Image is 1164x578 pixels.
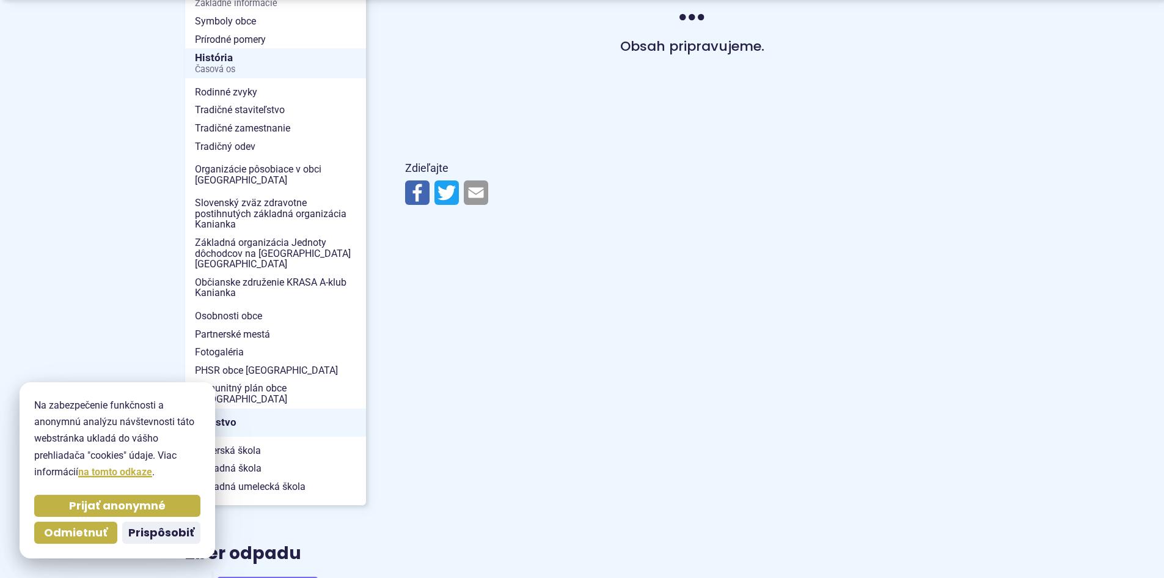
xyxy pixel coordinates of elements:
button: Odmietnuť [34,522,117,544]
span: Slovenský zväz zdravotne postihnutých základná organizácia Kanianka [195,194,356,234]
a: Základná organizácia Jednoty dôchodcov na [GEOGRAPHIC_DATA] [GEOGRAPHIC_DATA] [185,234,366,273]
p: Na zabezpečenie funkčnosti a anonymnú analýzu návštevnosti táto webstránka ukladá do vášho prehli... [34,397,200,480]
span: Prispôsobiť [128,526,194,540]
span: PHSR obce [GEOGRAPHIC_DATA] [195,361,356,380]
span: Tradičné zamestnanie [195,119,356,138]
a: Komunitný plán obce [GEOGRAPHIC_DATA] [185,379,366,408]
a: na tomto odkaze [78,466,152,478]
span: Základná škola [195,459,356,478]
span: Odmietnuť [44,526,108,540]
a: Občianske združenie KRASA A-klub Kanianka [185,273,366,302]
h3: Zber odpadu [185,544,366,563]
span: Základná umelecká škola [195,478,356,496]
a: Partnerské mestá [185,325,366,344]
span: Základná organizácia Jednoty dôchodcov na [GEOGRAPHIC_DATA] [GEOGRAPHIC_DATA] [195,234,356,273]
a: Organizácie pôsobiace v obci [GEOGRAPHIC_DATA] [185,160,366,189]
span: Tradičný odev [195,138,356,156]
span: Prijať anonymné [69,499,166,513]
span: Tradičné staviteľstvo [195,101,356,119]
a: Základná škola [185,459,366,478]
img: Zdieľať na Twitteri [434,180,459,205]
button: Prispôsobiť [122,522,200,544]
a: HistóriaČasová os [185,48,366,78]
span: Prírodné pomery [195,31,356,49]
a: Fotogaléria [185,343,366,361]
span: Symboly obce [195,12,356,31]
a: Školstvo [185,409,366,437]
a: Symboly obce [185,12,366,31]
span: Fotogaléria [195,343,356,361]
a: Základná umelecká škola [185,478,366,496]
a: Rodinné zvyky [185,83,366,102]
span: Rodinné zvyky [195,83,356,102]
a: Tradičné zamestnanie [185,119,366,138]
button: Prijať anonymné [34,495,200,517]
h4: Obsah pripravujeme. [434,38,950,55]
span: Partnerské mestá [195,325,356,344]
p: Zdieľajte [405,159,979,178]
span: História [195,48,356,78]
span: Komunitný plán obce [GEOGRAPHIC_DATA] [195,379,356,408]
span: Organizácie pôsobiace v obci [GEOGRAPHIC_DATA] [195,160,356,189]
a: PHSR obce [GEOGRAPHIC_DATA] [185,361,366,380]
a: Materská škola [185,442,366,460]
span: Občianske združenie KRASA A-klub Kanianka [195,273,356,302]
img: Zdieľať na Facebooku [405,180,430,205]
span: Osobnosti obce [195,307,356,325]
a: Slovenský zväz zdravotne postihnutých základná organizácia Kanianka [185,194,366,234]
a: Tradičný odev [185,138,366,156]
span: Časová os [195,65,356,75]
span: Materská škola [195,442,356,460]
img: Zdieľať e-mailom [464,180,488,205]
span: Školstvo [195,413,356,432]
a: Prírodné pomery [185,31,366,49]
a: Osobnosti obce [185,307,366,325]
a: Tradičné staviteľstvo [185,101,366,119]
